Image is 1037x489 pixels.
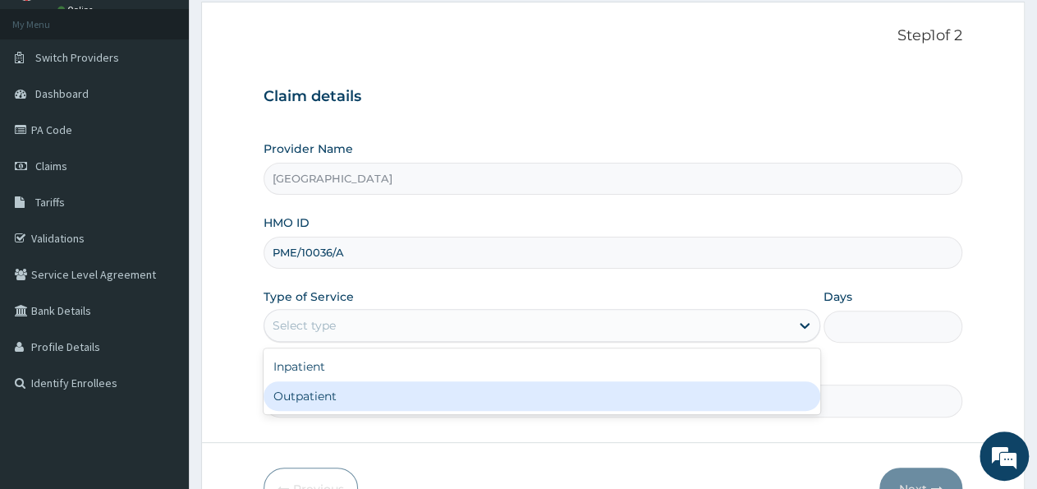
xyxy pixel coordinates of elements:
a: Online [57,4,97,16]
div: Inpatient [264,352,819,381]
span: We're online! [95,142,227,308]
p: Step 1 of 2 [264,27,962,45]
div: Chat with us now [85,92,276,113]
span: Switch Providers [35,50,119,65]
input: Enter HMO ID [264,237,962,269]
label: Days [824,288,852,305]
textarea: Type your message and hit 'Enter' [8,320,313,377]
label: HMO ID [264,215,310,231]
span: Dashboard [35,86,89,101]
div: Outpatient [264,381,819,411]
label: Provider Name [264,141,353,157]
img: d_794563401_company_1708531726252_794563401 [30,82,67,123]
span: Claims [35,159,67,173]
div: Select type [273,317,336,334]
h3: Claim details [264,88,962,106]
label: Type of Service [264,288,354,305]
span: Tariffs [35,195,65,210]
div: Minimize live chat window [269,8,309,48]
